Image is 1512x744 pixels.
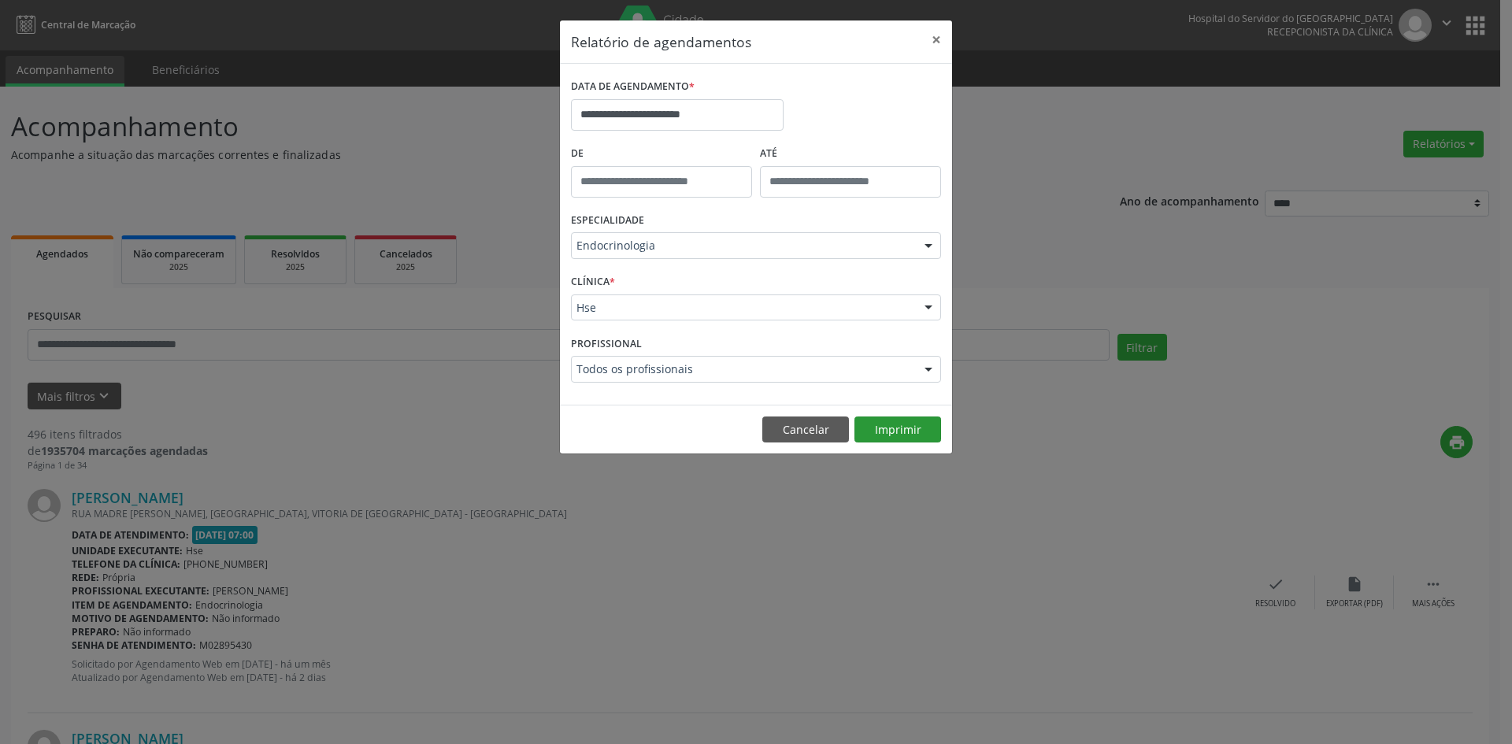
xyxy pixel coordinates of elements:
[571,209,644,233] label: ESPECIALIDADE
[760,142,941,166] label: ATÉ
[571,75,695,99] label: DATA DE AGENDAMENTO
[571,142,752,166] label: De
[762,416,849,443] button: Cancelar
[576,300,909,316] span: Hse
[571,270,615,294] label: CLÍNICA
[576,361,909,377] span: Todos os profissionais
[576,238,909,254] span: Endocrinologia
[571,331,642,356] label: PROFISSIONAL
[571,31,751,52] h5: Relatório de agendamentos
[921,20,952,59] button: Close
[854,416,941,443] button: Imprimir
